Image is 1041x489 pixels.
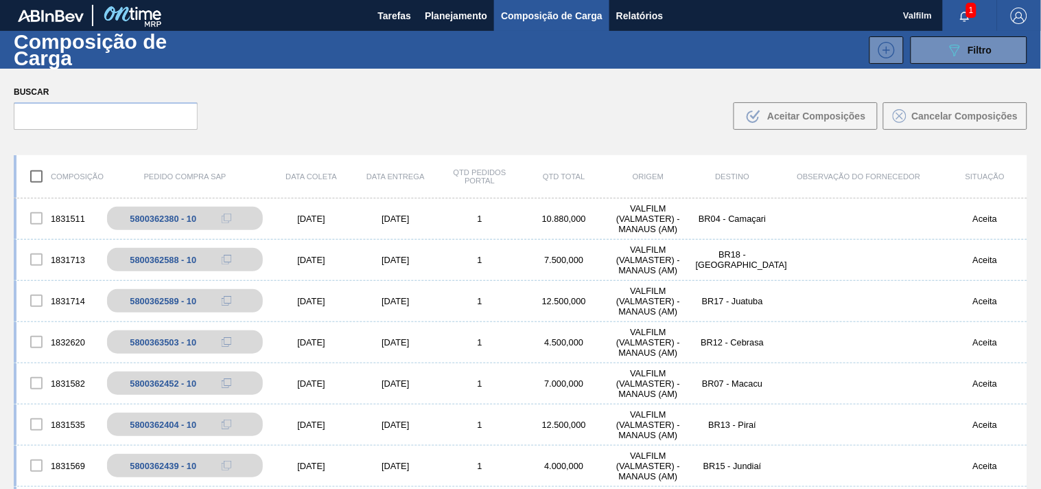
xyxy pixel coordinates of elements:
div: 5800362380 - 10 [130,214,196,224]
span: Planejamento [425,8,487,24]
div: Aceita [943,214,1027,224]
div: 1831582 [16,369,101,398]
div: Aceita [943,378,1027,389]
div: [DATE] [269,214,353,224]
div: 7.500,000 [522,255,607,265]
div: 5800362452 - 10 [130,378,196,389]
div: Aceita [943,337,1027,348]
div: [DATE] [353,378,438,389]
div: 4.500,000 [522,337,607,348]
div: 5800362439 - 10 [130,461,196,471]
div: Data entrega [353,172,438,181]
div: VALFILM (VALMASTER) - MANAUS (AM) [606,286,690,317]
label: Buscar [14,82,198,102]
div: Situação [943,172,1027,181]
div: Aceita [943,255,1027,265]
div: 4.000,000 [522,461,607,471]
span: Filtro [968,45,992,56]
div: 1832620 [16,328,101,356]
div: 12.500,000 [522,296,607,306]
div: BR13 - Piraí [690,420,775,430]
div: Observação do Fornecedor [775,172,944,181]
div: 10.880,000 [522,214,607,224]
div: BR17 - Juatuba [690,296,775,306]
div: BR07 - Macacu [690,378,775,389]
div: BR15 - Jundiaí [690,461,775,471]
div: VALFILM (VALMASTER) - MANAUS (AM) [606,409,690,440]
div: 5800362589 - 10 [130,296,196,306]
div: Copiar [213,210,240,227]
div: 1 [438,214,522,224]
button: Filtro [911,36,1027,64]
div: 12.500,000 [522,420,607,430]
button: Notificações [943,6,987,25]
h1: Composição de Carga [14,34,230,65]
div: [DATE] [269,378,353,389]
div: Aceita [943,420,1027,430]
div: VALFILM (VALMASTER) - MANAUS (AM) [606,327,690,358]
div: [DATE] [353,255,438,265]
div: VALFILM (VALMASTER) - MANAUS (AM) [606,368,690,399]
div: BR18 - Pernambuco [690,249,775,270]
span: Cancelar Composições [912,111,1018,122]
span: Relatórios [616,8,663,24]
div: [DATE] [269,255,353,265]
div: Data coleta [269,172,353,181]
div: 5800362588 - 10 [130,255,196,265]
div: [DATE] [353,296,438,306]
div: 7.000,000 [522,378,607,389]
img: TNhmsLtSVTkK8tSr43FrP2fwEKptu5GPRR3wAAAABJRU5ErkJggg== [18,10,84,22]
div: 1 [438,255,522,265]
div: VALFILM (VALMASTER) - MANAUS (AM) [606,244,690,275]
div: Origem [606,172,690,181]
span: Composição de Carga [501,8,603,24]
div: [DATE] [353,461,438,471]
span: Aceitar Composições [767,111,865,122]
div: Composição [16,162,101,191]
div: 1 [438,461,522,471]
div: BR04 - Camaçari [690,214,775,224]
div: 1831713 [16,245,101,274]
div: Copiar [213,375,240,391]
div: Pedido Compra SAP [101,172,270,181]
div: Aceita [943,296,1027,306]
button: Aceitar Composições [734,102,878,130]
div: 1831569 [16,451,101,480]
div: 5800362404 - 10 [130,420,196,430]
div: Copiar [213,334,240,350]
span: Tarefas [377,8,411,24]
span: 1 [966,3,976,18]
div: [DATE] [269,461,353,471]
div: [DATE] [353,420,438,430]
div: 1831535 [16,410,101,439]
div: Nova Composição [863,36,904,64]
div: Copiar [213,457,240,474]
div: Aceita [943,461,1027,471]
div: BR12 - Cebrasa [690,337,775,348]
div: [DATE] [269,337,353,348]
div: 1 [438,420,522,430]
div: Copiar [213,293,240,309]
div: [DATE] [353,214,438,224]
img: Logout [1011,8,1027,24]
div: 1831714 [16,286,101,315]
div: 5800363503 - 10 [130,337,196,348]
div: Qtd Pedidos Portal [438,168,522,185]
div: 1 [438,296,522,306]
div: Destino [690,172,775,181]
div: 1 [438,337,522,348]
div: 1831511 [16,204,101,233]
div: 1 [438,378,522,389]
div: VALFILM (VALMASTER) - MANAUS (AM) [606,451,690,481]
div: [DATE] [353,337,438,348]
div: [DATE] [269,296,353,306]
div: Copiar [213,416,240,433]
div: Copiar [213,251,240,268]
div: Qtd Total [522,172,607,181]
button: Cancelar Composições [883,102,1027,130]
div: [DATE] [269,420,353,430]
div: VALFILM (VALMASTER) - MANAUS (AM) [606,203,690,234]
